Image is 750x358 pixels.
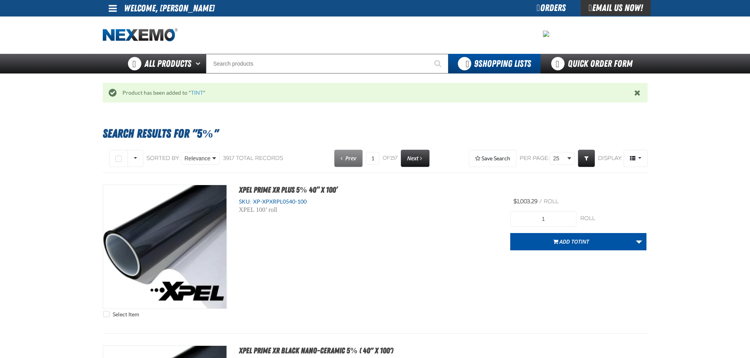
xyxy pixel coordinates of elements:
span: Save Search [481,155,510,162]
input: Select Item [103,311,109,317]
h1: Search Results for "5%" [103,123,648,144]
div: roll [580,215,646,222]
button: Close the Notification [632,87,644,99]
a: Quick Order Form [541,54,647,73]
button: Start Searching [429,54,448,73]
span: Next [407,154,419,162]
div: SKU: [239,198,499,206]
a: Expand or Collapse Grid Filters [578,150,595,167]
span: Shopping Lists [474,58,531,69]
span: / [539,198,542,205]
input: Current page number [366,152,380,165]
button: You have 9 Shopping Lists. Open to view details [448,54,541,73]
span: Per page: [520,155,550,162]
button: Expand or Collapse Saved Search drop-down to save a search query [469,150,517,167]
a: XPEL PRIME XR Black Nano-Ceramic 5% ( 40" x 100') [239,346,393,355]
span: Display: [598,155,622,162]
div: Product has been added to " " [117,89,634,97]
span: Add to [559,238,589,245]
img: 1dd17e9c19020e5ab4846d440069d694.png [543,31,549,37]
label: Select Item [103,311,139,318]
span: Sorted By: [146,155,180,162]
span: TINT [578,238,589,245]
span: $1,003.29 [513,198,537,205]
a: TINT [191,90,203,96]
button: Add toTINT [510,233,632,250]
span: Product Grid Views Toolbar [624,150,647,167]
input: Product Quantity [510,211,576,227]
span: 157 [390,155,398,161]
a: XPEL PRIME XR PLUS 5% 40” x 100’ [239,185,337,195]
span: roll [544,198,559,205]
img: XPEL PRIME XR PLUS 5% 40” x 100’ [103,185,227,308]
span: All Products [144,57,191,71]
a: More Actions [631,233,646,250]
span: XP-XPXRPL0540-100 [251,198,307,205]
span: 25 [553,154,566,163]
: View Details of the XPEL PRIME XR PLUS 5% 40” x 100’ [103,185,227,308]
button: Open All Products pages [193,54,206,73]
img: Nexemo logo [103,28,178,42]
div: 3917 total records [223,155,283,162]
span: of [383,155,398,162]
button: Rows selection options [128,150,143,167]
span: Relevance [185,154,211,163]
button: Product Grid Views Toolbar [624,150,648,167]
strong: 9 [474,58,478,69]
a: Next page [401,150,430,167]
a: Home [103,28,178,42]
input: Search [206,54,448,73]
p: XPEL 100’ roll [239,206,395,214]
